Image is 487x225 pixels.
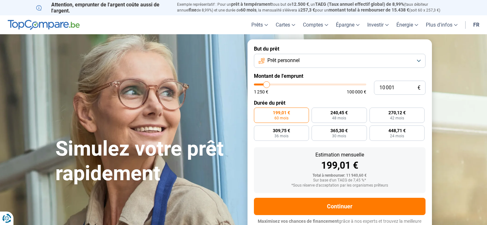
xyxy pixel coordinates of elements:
[248,15,272,34] a: Prêts
[347,90,366,94] span: 100 000 €
[332,15,363,34] a: Épargne
[299,15,332,34] a: Comptes
[254,198,426,215] button: Continuer
[291,2,309,7] span: 12.500 €
[390,134,404,138] span: 24 mois
[330,110,348,115] span: 240,45 €
[390,116,404,120] span: 42 mois
[329,7,409,12] span: montant total à rembourser de 15.438 €
[332,134,346,138] span: 30 mois
[259,178,420,183] div: Sur base d'un TAEG de 7,45 %*
[258,219,339,224] span: Maximisez vos chances de financement
[189,7,197,12] span: fixe
[259,183,420,188] div: *Sous réserve d'acceptation par les organismes prêteurs
[274,116,288,120] span: 60 mois
[393,15,422,34] a: Énergie
[259,152,420,157] div: Estimation mensuelle
[273,128,290,133] span: 309,75 €
[259,173,420,178] div: Total à rembourser: 11 940,60 €
[330,128,348,133] span: 365,30 €
[422,15,461,34] a: Plus d'infos
[254,100,426,106] label: Durée du prêt
[418,85,420,91] span: €
[267,57,300,64] span: Prêt personnel
[177,2,451,13] p: Exemple représentatif : Pour un tous but de , un (taux débiteur annuel de 8,99%) et une durée de ...
[254,54,426,68] button: Prêt personnel
[254,90,268,94] span: 1 250 €
[315,2,404,7] span: TAEG (Taux annuel effectif global) de 8,99%
[259,161,420,170] div: 199,01 €
[254,46,426,52] label: But du prêt
[363,15,393,34] a: Investir
[300,7,315,12] span: 257,3 €
[274,134,288,138] span: 36 mois
[254,73,426,79] label: Montant de l'emprunt
[36,2,169,14] p: Attention, emprunter de l'argent coûte aussi de l'argent.
[272,15,299,34] a: Cartes
[388,110,406,115] span: 270,12 €
[273,110,290,115] span: 199,01 €
[388,128,406,133] span: 448,71 €
[8,20,80,30] img: TopCompare
[332,116,346,120] span: 48 mois
[240,7,256,12] span: 60 mois
[231,2,272,7] span: prêt à tempérament
[55,137,240,186] h1: Simulez votre prêt rapidement
[469,15,483,34] a: fr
